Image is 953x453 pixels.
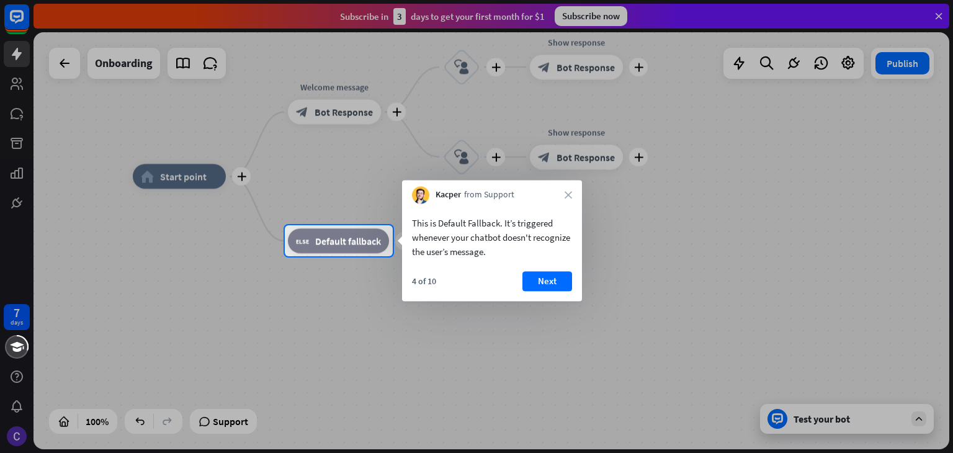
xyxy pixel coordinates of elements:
div: 4 of 10 [412,276,436,287]
button: Open LiveChat chat widget [10,5,47,42]
span: Kacper [436,189,461,202]
i: close [565,191,572,199]
span: Default fallback [315,235,381,247]
span: from Support [464,189,514,202]
button: Next [522,271,572,291]
div: This is Default Fallback. It’s triggered whenever your chatbot doesn't recognize the user’s message. [412,216,572,259]
i: block_fallback [296,235,309,247]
